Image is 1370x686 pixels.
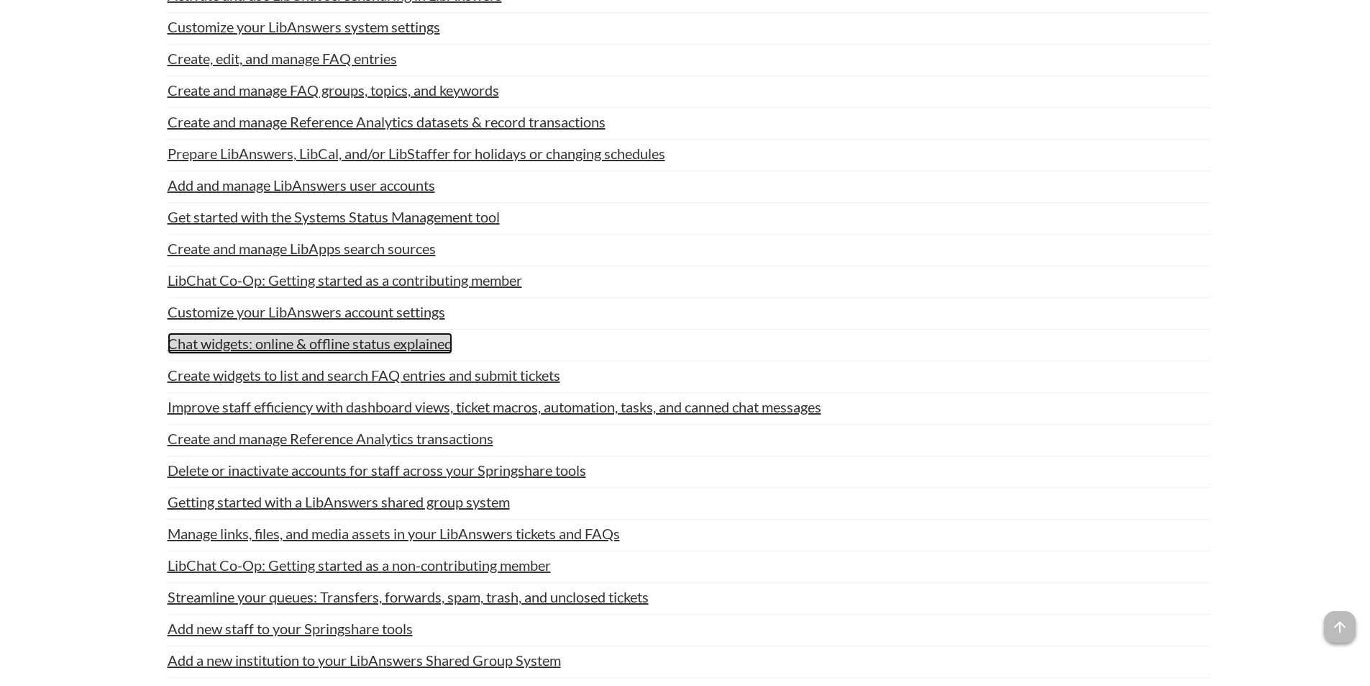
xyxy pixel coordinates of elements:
a: LibChat Co-Op: Getting started as a contributing member [168,269,522,291]
a: Create and manage FAQ groups, topics, and keywords [168,79,499,101]
a: Create, edit, and manage FAQ entries [168,48,397,69]
a: Getting started with a LibAnswers shared group system [168,491,510,513]
a: Create and manage Reference Analytics datasets & record transactions [168,111,606,132]
a: Streamline your queues: Transfers, forwards, spam, trash, and unclosed tickets [168,586,649,608]
a: arrow_upward [1324,613,1356,630]
a: LibChat Co-Op: Getting started as a non-contributing member [168,554,551,576]
a: Create and manage Reference Analytics transactions [168,428,493,449]
a: Customize your LibAnswers account settings [168,301,445,322]
a: Create and manage LibApps search sources [168,238,436,259]
a: Delete or inactivate accounts for staff across your Springshare tools [168,459,586,481]
a: Add a new institution to your LibAnswers Shared Group System [168,649,561,671]
a: Add new staff to your Springshare tools [168,618,413,639]
a: Chat widgets: online & offline status explained [168,333,452,354]
a: Create widgets to list and search FAQ entries and submit tickets [168,364,560,386]
a: Manage links, files, and media assets in your LibAnswers tickets and FAQs [168,523,620,544]
a: Add and manage LibAnswers user accounts [168,174,435,196]
a: Improve staff efficiency with dashboard views, ticket macros, automation, tasks, and canned chat ... [168,396,821,418]
a: Get started with the Systems Status Management tool [168,206,500,227]
span: arrow_upward [1324,611,1356,643]
a: Prepare LibAnswers, LibCal, and/or LibStaffer for holidays or changing schedules [168,143,665,164]
a: Customize your LibAnswers system settings [168,16,440,37]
